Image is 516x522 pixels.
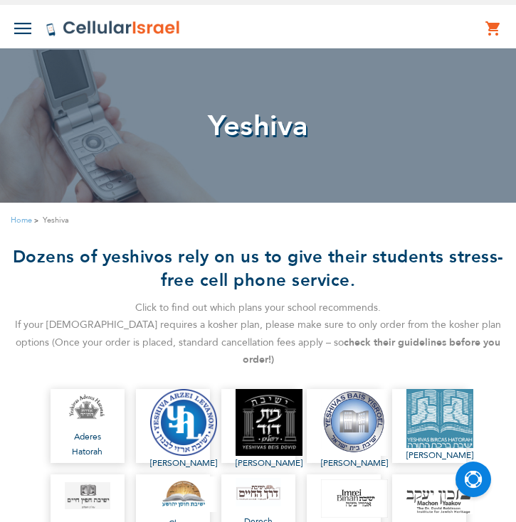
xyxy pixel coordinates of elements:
[65,392,110,424] img: Aderes Hatorah
[51,389,125,463] a: Aderes Hatorah
[136,389,231,463] a: [PERSON_NAME]
[392,389,488,463] a: [PERSON_NAME]
[14,23,31,34] img: Toggle Menu
[236,478,281,506] img: Derech Hachaim
[150,456,217,471] span: [PERSON_NAME]
[150,476,217,512] img: Chosen Yehoshua
[321,479,388,518] img: Imrei Binah
[221,389,317,463] a: [PERSON_NAME]
[236,389,302,456] img: Bais Dovid
[11,299,505,369] div: Click to find out which plans your school recommends. If your [DEMOGRAPHIC_DATA] requires a koshe...
[43,213,69,227] strong: Yeshiva
[406,448,473,463] span: [PERSON_NAME]
[11,215,32,225] a: Home
[406,389,473,448] img: Bircas Hatorah
[11,245,505,292] h2: Dozens of yeshivos rely on us to give their students stress-free cell phone service.
[236,456,302,471] span: [PERSON_NAME]
[65,430,110,459] span: Aderes Hatorah
[307,389,402,463] a: [PERSON_NAME]
[65,482,110,509] img: CCJ
[208,107,308,146] span: Yeshiva
[243,336,501,367] strong: check their guidelines before you order!)
[46,20,181,37] img: Cellular Israel Logo
[321,456,388,471] span: [PERSON_NAME]
[150,389,217,456] img: Arzei Levanon
[406,481,473,514] img: Machon Yaakov
[321,389,388,456] img: Bais Yisroel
